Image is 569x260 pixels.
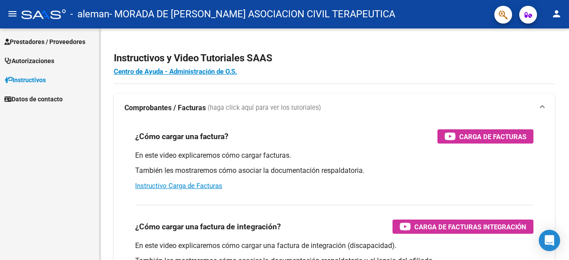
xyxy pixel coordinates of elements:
span: Autorizaciones [4,56,54,66]
span: Carga de Facturas Integración [414,221,526,232]
strong: Comprobantes / Facturas [124,103,206,113]
p: También les mostraremos cómo asociar la documentación respaldatoria. [135,166,533,176]
a: Instructivo Carga de Facturas [135,182,222,190]
button: Carga de Facturas [437,129,533,144]
span: Carga de Facturas [459,131,526,142]
mat-icon: person [551,8,562,19]
div: Open Intercom Messenger [539,230,560,251]
h2: Instructivos y Video Tutoriales SAAS [114,50,555,67]
span: (haga click aquí para ver los tutoriales) [208,103,321,113]
mat-icon: menu [7,8,18,19]
span: Datos de contacto [4,94,63,104]
h3: ¿Cómo cargar una factura de integración? [135,220,281,233]
a: Centro de Ayuda - Administración de O.S. [114,68,237,76]
span: - MORADA DE [PERSON_NAME] ASOCIACION CIVIL TERAPEUTICA [109,4,395,24]
span: Prestadores / Proveedores [4,37,85,47]
span: Instructivos [4,75,46,85]
p: En este video explicaremos cómo cargar facturas. [135,151,533,160]
span: - aleman [70,4,109,24]
mat-expansion-panel-header: Comprobantes / Facturas (haga click aquí para ver los tutoriales) [114,94,555,122]
p: En este video explicaremos cómo cargar una factura de integración (discapacidad). [135,241,533,251]
button: Carga de Facturas Integración [393,220,533,234]
h3: ¿Cómo cargar una factura? [135,130,228,143]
